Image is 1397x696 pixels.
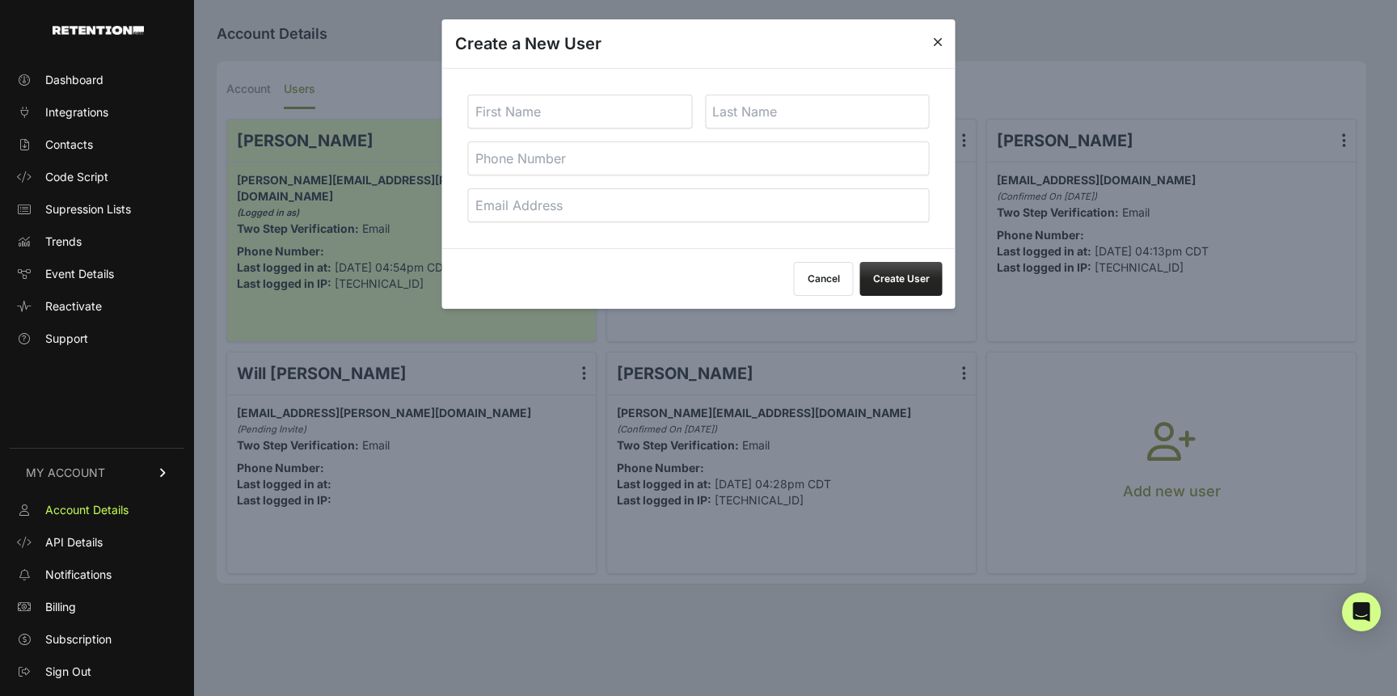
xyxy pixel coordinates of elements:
[53,26,144,35] img: Retention.com
[26,465,105,481] span: MY ACCOUNT
[10,497,184,523] a: Account Details
[45,502,129,518] span: Account Details
[10,326,184,352] a: Support
[794,262,854,296] button: Cancel
[860,262,943,296] button: Create User
[45,169,108,185] span: Code Script
[10,448,184,497] a: MY ACCOUNT
[10,132,184,158] a: Contacts
[705,95,930,129] input: Last Name
[45,298,102,314] span: Reactivate
[10,529,184,555] a: API Details
[45,599,76,615] span: Billing
[10,293,184,319] a: Reactivate
[10,99,184,125] a: Integrations
[10,626,184,652] a: Subscription
[10,562,184,588] a: Notifications
[468,95,693,129] input: First Name
[10,164,184,190] a: Code Script
[468,188,930,222] input: Email Address
[45,567,112,583] span: Notifications
[45,104,108,120] span: Integrations
[10,261,184,287] a: Event Details
[1342,593,1381,631] div: Open Intercom Messenger
[10,229,184,255] a: Trends
[45,234,82,250] span: Trends
[45,664,91,680] span: Sign Out
[45,72,103,88] span: Dashboard
[10,196,184,222] a: Supression Lists
[45,631,112,647] span: Subscription
[45,331,88,347] span: Support
[10,67,184,93] a: Dashboard
[45,534,103,550] span: API Details
[455,32,601,55] h3: Create a New User
[45,201,131,217] span: Supression Lists
[468,141,930,175] input: Phone Number
[10,594,184,620] a: Billing
[45,266,114,282] span: Event Details
[45,137,93,153] span: Contacts
[10,659,184,685] a: Sign Out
